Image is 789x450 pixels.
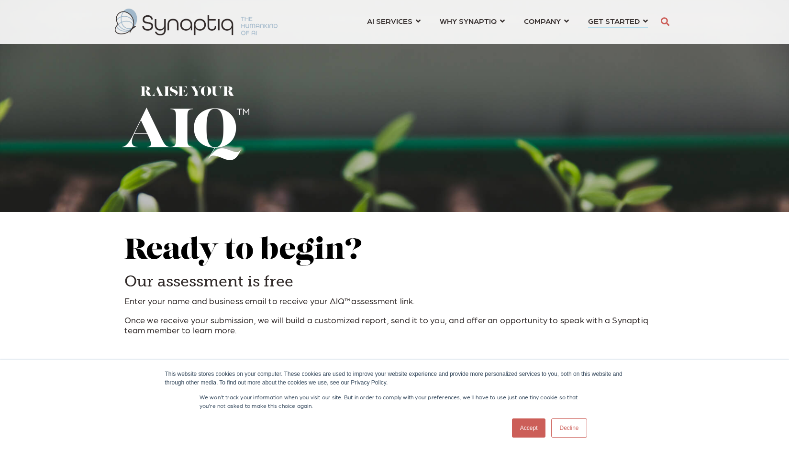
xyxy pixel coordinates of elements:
span: AI SERVICES [367,14,412,27]
p: Once we receive your submission, we will build a customized report, send it to you, and offer an ... [124,315,665,335]
a: Accept [512,418,546,438]
img: synaptiq logo-2 [115,9,278,35]
div: This website stores cookies on your computer. These cookies are used to improve your website expe... [165,370,624,387]
p: We won't track your information when you visit our site. But in order to comply with your prefere... [200,393,590,410]
nav: menu [357,5,657,39]
img: Raise Your AIQ™ [122,86,249,160]
a: WHY SYNAPTIQ [440,12,505,30]
h3: Our assessment is free [124,272,665,292]
span: WHY SYNAPTIQ [440,14,497,27]
h2: Ready to begin? [124,236,665,267]
span: GET STARTED [588,14,640,27]
a: Decline [551,418,587,438]
a: AI SERVICES [367,12,421,30]
p: Enter your name and business email to receive your AIQ™assessment link. [124,296,665,306]
a: COMPANY [524,12,569,30]
span: COMPANY [524,14,561,27]
a: GET STARTED [588,12,648,30]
